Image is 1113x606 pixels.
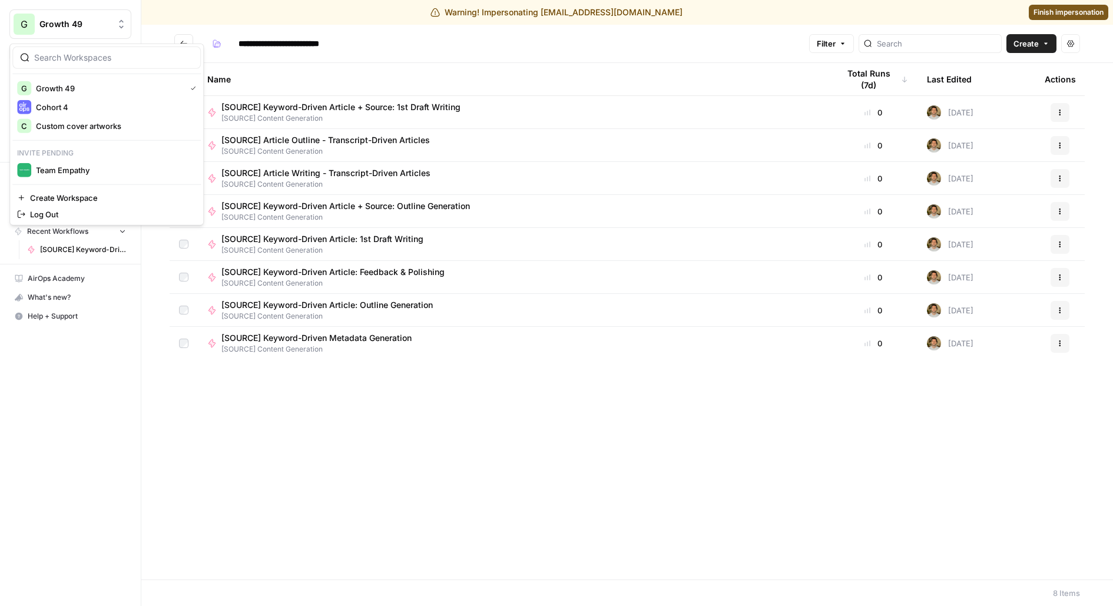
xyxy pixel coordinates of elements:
[221,245,433,256] span: [SOURCE] Content Generation
[39,18,111,30] span: Growth 49
[839,206,908,217] div: 0
[21,17,28,31] span: G
[34,52,193,64] input: Search Workspaces
[1045,63,1076,95] div: Actions
[17,163,31,177] img: Team Empathy Logo
[927,138,973,153] div: [DATE]
[221,332,412,344] span: [SOURCE] Keyword-Driven Metadata Generation
[207,200,820,223] a: [SOURCE] Keyword-Driven Article + Source: Outline Generation[SOURCE] Content Generation
[839,173,908,184] div: 0
[927,105,973,120] div: [DATE]
[927,303,941,317] img: 9peqd3ak2lieyojmlm10uxo82l57
[927,171,941,186] img: 9peqd3ak2lieyojmlm10uxo82l57
[12,145,201,161] p: Invite pending
[1033,7,1104,18] span: Finish impersonation
[174,34,193,53] button: Go back
[927,138,941,153] img: 9peqd3ak2lieyojmlm10uxo82l57
[21,82,27,94] span: G
[927,270,941,284] img: 9peqd3ak2lieyojmlm10uxo82l57
[839,304,908,316] div: 0
[9,9,131,39] button: Workspace: Growth 49
[221,134,430,146] span: [SOURCE] Article Outline - Transcript-Driven Articles
[30,192,191,204] span: Create Workspace
[28,273,126,284] span: AirOps Academy
[207,299,820,322] a: [SOURCE] Keyword-Driven Article: Outline Generation[SOURCE] Content Generation
[839,271,908,283] div: 0
[927,237,973,251] div: [DATE]
[221,212,479,223] span: [SOURCE] Content Generation
[839,107,908,118] div: 0
[9,288,131,307] button: What's new?
[207,63,820,95] div: Name
[839,140,908,151] div: 0
[221,233,423,245] span: [SOURCE] Keyword-Driven Article: 1st Draft Writing
[221,179,440,190] span: [SOURCE] Content Generation
[9,223,131,240] button: Recent Workflows
[27,226,88,237] span: Recent Workflows
[927,204,973,218] div: [DATE]
[221,278,454,289] span: [SOURCE] Content Generation
[36,82,181,94] span: Growth 49
[839,239,908,250] div: 0
[927,336,973,350] div: [DATE]
[221,146,439,157] span: [SOURCE] Content Generation
[839,337,908,349] div: 0
[36,101,191,113] span: Cohort 4
[207,233,820,256] a: [SOURCE] Keyword-Driven Article: 1st Draft Writing[SOURCE] Content Generation
[927,303,973,317] div: [DATE]
[877,38,996,49] input: Search
[221,266,445,278] span: [SOURCE] Keyword-Driven Article: Feedback & Polishing
[36,120,191,132] span: Custom cover artworks
[22,240,131,259] a: [SOURCE] Keyword-Driven Article + Source: Outline Generation
[207,266,820,289] a: [SOURCE] Keyword-Driven Article: Feedback & Polishing[SOURCE] Content Generation
[30,208,191,220] span: Log Out
[809,34,854,53] button: Filter
[221,101,461,113] span: [SOURCE] Keyword-Driven Article + Source: 1st Draft Writing
[12,206,201,223] a: Log Out
[1029,5,1108,20] a: Finish impersonation
[221,311,442,322] span: [SOURCE] Content Generation
[9,307,131,326] button: Help + Support
[927,105,941,120] img: 9peqd3ak2lieyojmlm10uxo82l57
[28,311,126,322] span: Help + Support
[839,63,908,95] div: Total Runs (7d)
[927,171,973,186] div: [DATE]
[927,237,941,251] img: 9peqd3ak2lieyojmlm10uxo82l57
[221,113,470,124] span: [SOURCE] Content Generation
[221,344,421,355] span: [SOURCE] Content Generation
[10,289,131,306] div: What's new?
[1013,38,1039,49] span: Create
[1053,587,1080,599] div: 8 Items
[927,336,941,350] img: 9peqd3ak2lieyojmlm10uxo82l57
[817,38,836,49] span: Filter
[207,101,820,124] a: [SOURCE] Keyword-Driven Article + Source: 1st Draft Writing[SOURCE] Content Generation
[21,120,27,132] span: C
[36,164,191,176] span: Team Empathy
[12,190,201,206] a: Create Workspace
[17,100,31,114] img: Cohort 4 Logo
[1006,34,1056,53] button: Create
[207,167,820,190] a: [SOURCE] Article Writing - Transcript-Driven Articles[SOURCE] Content Generation
[207,134,820,157] a: [SOURCE] Article Outline - Transcript-Driven Articles[SOURCE] Content Generation
[927,63,972,95] div: Last Edited
[9,269,131,288] a: AirOps Academy
[927,204,941,218] img: 9peqd3ak2lieyojmlm10uxo82l57
[221,299,433,311] span: [SOURCE] Keyword-Driven Article: Outline Generation
[207,332,820,355] a: [SOURCE] Keyword-Driven Metadata Generation[SOURCE] Content Generation
[221,167,430,179] span: [SOURCE] Article Writing - Transcript-Driven Articles
[9,44,204,226] div: Workspace: Growth 49
[40,244,126,255] span: [SOURCE] Keyword-Driven Article + Source: Outline Generation
[430,6,683,18] div: Warning! Impersonating [EMAIL_ADDRESS][DOMAIN_NAME]
[221,200,470,212] span: [SOURCE] Keyword-Driven Article + Source: Outline Generation
[927,270,973,284] div: [DATE]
